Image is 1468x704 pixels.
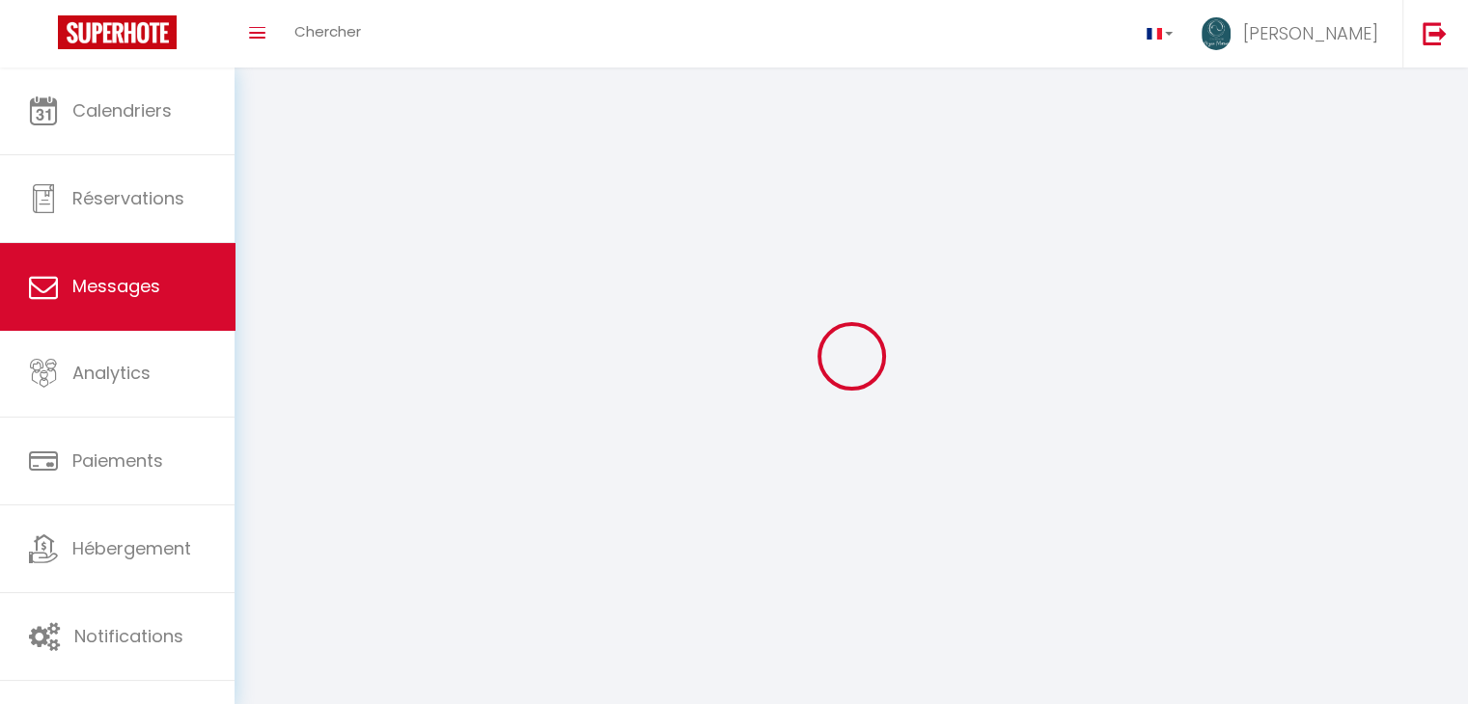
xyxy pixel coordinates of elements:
[72,448,163,473] span: Paiements
[74,624,183,648] span: Notifications
[72,361,151,385] span: Analytics
[72,274,160,298] span: Messages
[72,536,191,560] span: Hébergement
[294,21,361,41] span: Chercher
[1243,21,1378,45] span: [PERSON_NAME]
[72,98,172,122] span: Calendriers
[58,15,177,49] img: Super Booking
[1423,21,1447,45] img: logout
[72,186,184,210] span: Réservations
[1202,17,1231,50] img: ...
